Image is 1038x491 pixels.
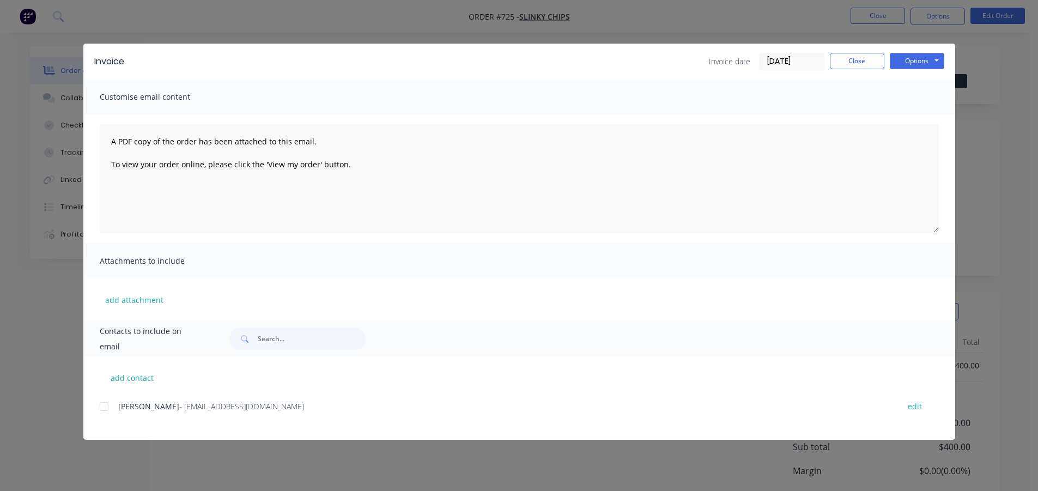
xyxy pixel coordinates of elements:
textarea: A PDF copy of the order has been attached to this email. To view your order online, please click ... [100,124,939,233]
span: Customise email content [100,89,220,105]
span: [PERSON_NAME] [118,401,179,411]
button: add contact [100,369,165,386]
span: - [EMAIL_ADDRESS][DOMAIN_NAME] [179,401,304,411]
button: edit [901,399,928,414]
span: Attachments to include [100,253,220,269]
span: Invoice date [709,56,750,67]
div: Invoice [94,55,124,68]
input: Search... [258,328,366,350]
button: add attachment [100,292,169,308]
button: Options [890,53,944,69]
button: Close [830,53,884,69]
span: Contacts to include on email [100,324,203,354]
